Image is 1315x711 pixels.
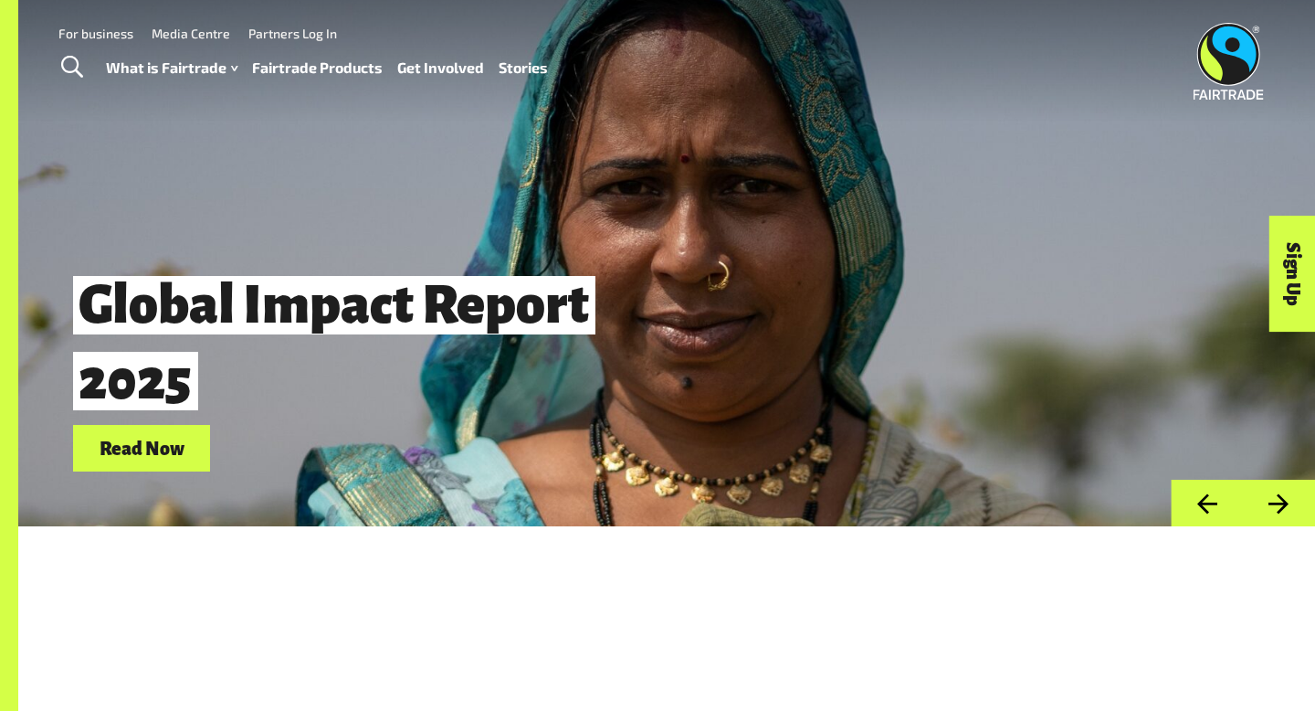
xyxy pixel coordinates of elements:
a: Read Now [73,425,210,472]
a: What is Fairtrade [106,55,237,81]
a: Get Involved [397,55,484,81]
button: Previous [1171,480,1243,526]
a: Stories [499,55,548,81]
button: Next [1243,480,1315,526]
a: For business [58,26,133,41]
a: Fairtrade Products [252,55,383,81]
a: Partners Log In [248,26,337,41]
span: Global Impact Report 2025 [73,276,595,410]
img: Fairtrade Australia New Zealand logo [1194,23,1264,100]
a: Toggle Search [49,45,94,90]
a: Media Centre [152,26,230,41]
